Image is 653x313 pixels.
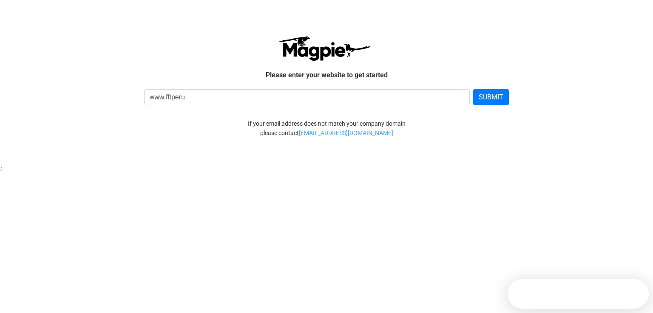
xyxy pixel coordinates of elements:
[624,284,644,305] iframe: Intercom live chat
[88,70,565,81] p: Please enter your website to get started
[276,36,372,61] img: logo-ab69f6fb50320c5b225c76a69d11143b.png
[144,89,470,105] input: Enter company website
[82,119,571,128] div: If your email address does not match your company domain
[508,279,649,309] iframe: Intercom live chat discovery launcher
[473,89,509,105] button: SUBMIT
[299,128,393,138] a: [EMAIL_ADDRESS][DOMAIN_NAME]
[82,128,571,138] div: please contact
